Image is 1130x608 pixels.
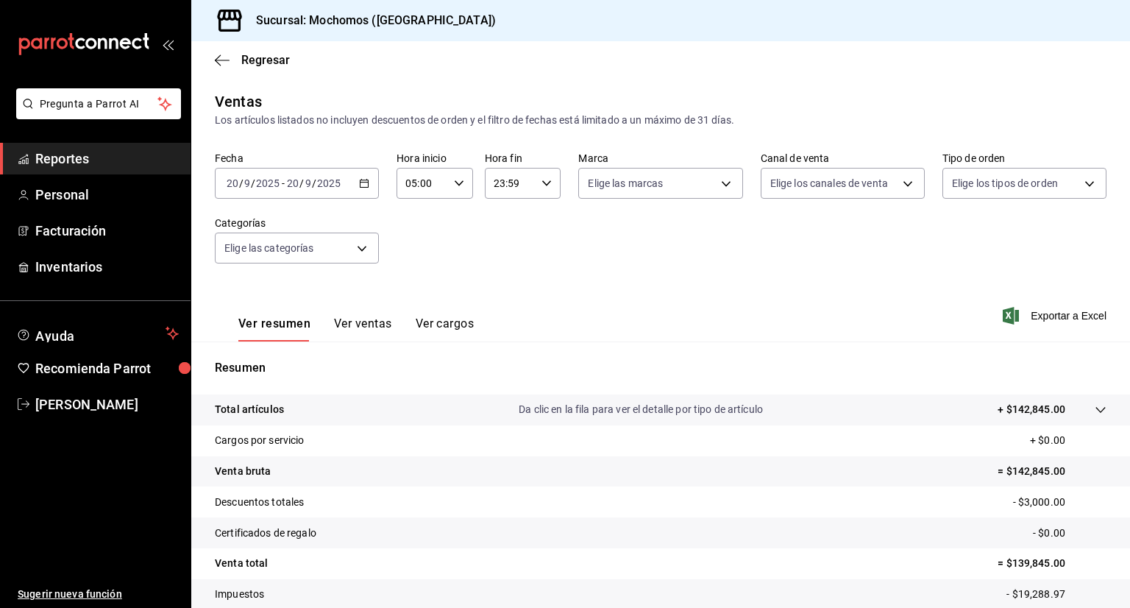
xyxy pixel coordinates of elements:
button: Regresar [215,53,290,67]
span: / [299,177,304,189]
input: ---- [316,177,341,189]
span: Recomienda Parrot [35,358,179,378]
p: = $139,845.00 [998,556,1106,571]
span: Regresar [241,53,290,67]
span: Elige las marcas [588,176,663,191]
label: Marca [578,153,742,163]
label: Fecha [215,153,379,163]
p: Total artículos [215,402,284,417]
input: -- [244,177,251,189]
input: -- [305,177,312,189]
label: Canal de venta [761,153,925,163]
p: Cargos por servicio [215,433,305,448]
p: Venta bruta [215,464,271,479]
span: Sugerir nueva función [18,587,179,602]
label: Categorías [215,218,379,228]
button: open_drawer_menu [162,38,174,50]
p: Certificados de regalo [215,526,316,541]
label: Hora inicio [397,153,473,163]
div: Los artículos listados no incluyen descuentos de orden y el filtro de fechas está limitado a un m... [215,113,1106,128]
p: + $0.00 [1030,433,1106,448]
label: Tipo de orden [942,153,1106,163]
h3: Sucursal: Mochomos ([GEOGRAPHIC_DATA]) [244,12,496,29]
a: Pregunta a Parrot AI [10,107,181,122]
button: Ver cargos [416,317,475,342]
button: Pregunta a Parrot AI [16,88,181,119]
input: -- [286,177,299,189]
button: Ver ventas [334,317,392,342]
p: Resumen [215,359,1106,377]
p: - $0.00 [1033,526,1106,541]
p: - $3,000.00 [1013,495,1106,510]
label: Hora fin [485,153,561,163]
p: - $19,288.97 [1006,587,1106,602]
span: Elige los canales de venta [770,176,888,191]
span: Inventarios [35,257,179,277]
input: -- [226,177,239,189]
input: ---- [255,177,280,189]
p: = $142,845.00 [998,464,1106,479]
p: + $142,845.00 [998,402,1065,417]
p: Impuestos [215,587,264,602]
span: Reportes [35,149,179,169]
span: Elige los tipos de orden [952,176,1058,191]
span: Facturación [35,221,179,241]
span: / [312,177,316,189]
div: navigation tabs [238,317,474,342]
span: Elige las categorías [224,241,314,255]
span: Pregunta a Parrot AI [40,96,158,112]
p: Descuentos totales [215,495,304,510]
span: [PERSON_NAME] [35,395,179,414]
span: / [239,177,244,189]
p: Venta total [215,556,268,571]
span: Personal [35,185,179,205]
div: Ventas [215,91,262,113]
button: Exportar a Excel [1006,307,1106,325]
span: - [282,177,285,189]
p: Da clic en la fila para ver el detalle por tipo de artículo [519,402,763,417]
span: / [251,177,255,189]
span: Ayuda [35,325,160,342]
button: Ver resumen [238,317,310,342]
